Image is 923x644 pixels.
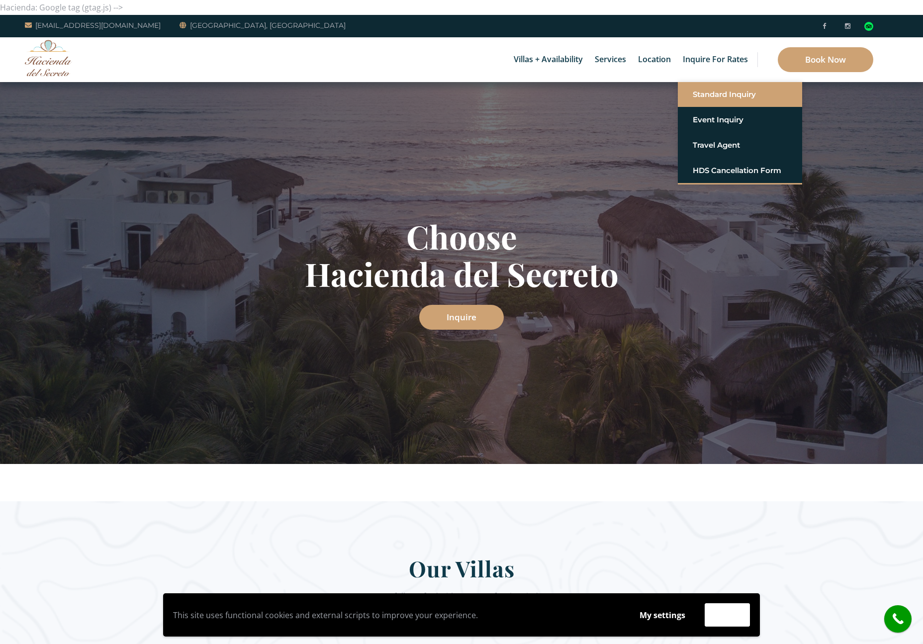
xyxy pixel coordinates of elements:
a: HDS Cancellation Form [693,162,787,180]
button: Accept [705,603,750,627]
div: artfully crafted with your comfort in mind. [171,589,752,618]
a: Location [633,37,676,82]
a: Inquire for Rates [678,37,753,82]
a: Villas + Availability [509,37,588,82]
img: Awesome Logo [25,40,72,76]
h1: Choose Hacienda del Secreto [171,218,752,292]
a: Event Inquiry [693,111,787,129]
a: call [884,605,912,633]
p: This site uses functional cookies and external scripts to improve your experience. [173,608,620,623]
div: Read traveler reviews on Tripadvisor [864,22,873,31]
a: Standard Inquiry [693,86,787,103]
button: My settings [630,604,695,627]
a: Travel Agent [693,136,787,154]
a: [EMAIL_ADDRESS][DOMAIN_NAME] [25,19,161,31]
img: Tripadvisor_logomark.svg [864,22,873,31]
a: Inquire [419,305,504,330]
a: [GEOGRAPHIC_DATA], [GEOGRAPHIC_DATA] [180,19,346,31]
h2: Our Villas [171,554,752,589]
a: Services [590,37,631,82]
i: call [887,608,909,630]
a: Book Now [778,47,873,72]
